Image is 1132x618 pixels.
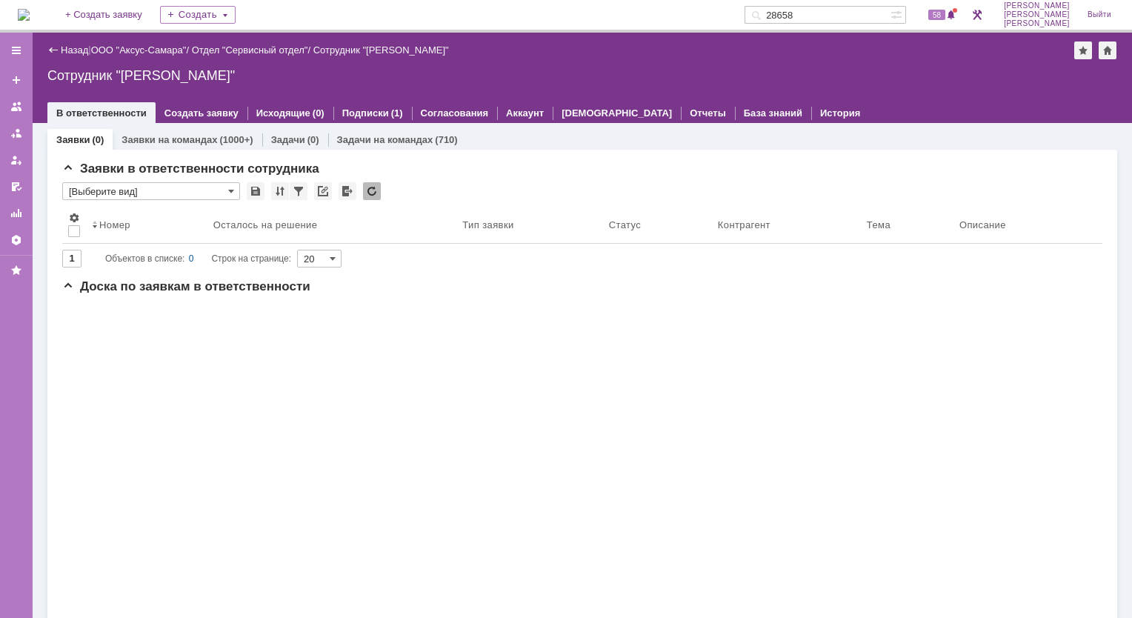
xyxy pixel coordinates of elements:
div: (1000+) [219,134,253,145]
span: [PERSON_NAME] [1004,19,1070,28]
div: Сотрудник "[PERSON_NAME]" [313,44,449,56]
a: Назад [61,44,88,56]
a: Перейти в интерфейс администратора [968,6,986,24]
div: 0 [189,250,194,268]
div: | [88,44,90,55]
a: Отдел "Сервисный отдел" [192,44,308,56]
div: (1) [391,107,403,119]
th: Тема [861,206,953,244]
div: Добавить в избранное [1074,41,1092,59]
a: [DEMOGRAPHIC_DATA] [562,107,672,119]
th: Номер [86,206,207,244]
div: Описание [959,219,1006,230]
span: [PERSON_NAME] [1004,1,1070,10]
span: [PERSON_NAME] [1004,10,1070,19]
div: Тема [867,219,890,230]
span: 58 [928,10,945,20]
a: Аккаунт [506,107,544,119]
div: (0) [307,134,319,145]
div: (710) [435,134,457,145]
th: Статус [603,206,712,244]
div: / [192,44,313,56]
img: logo [18,9,30,21]
span: Заявки в ответственности сотрудника [62,162,319,176]
div: Экспорт списка [339,182,356,200]
div: Сортировка... [271,182,289,200]
a: Мои заявки [4,148,28,172]
a: Подписки [342,107,389,119]
a: В ответственности [56,107,147,119]
a: Заявки на командах [4,95,28,119]
div: Создать [160,6,236,24]
div: Осталось на решение [213,219,318,230]
a: Настройки [4,228,28,252]
div: Сотрудник "[PERSON_NAME]" [47,68,1117,83]
i: Строк на странице: [105,250,291,268]
a: История [820,107,860,119]
a: Создать заявку [164,107,239,119]
div: (0) [92,134,104,145]
span: Расширенный поиск [890,7,905,21]
a: Отчеты [690,107,726,119]
div: Скопировать ссылку на список [314,182,332,200]
a: Мои согласования [4,175,28,199]
a: Задачи на командах [337,134,433,145]
a: ООО "Аксус-Самара" [91,44,187,56]
a: Заявки [56,134,90,145]
div: Сделать домашней страницей [1099,41,1116,59]
span: Объектов в списке: [105,253,184,264]
span: Настройки [68,212,80,224]
div: / [91,44,192,56]
a: Согласования [421,107,489,119]
a: Перейти на домашнюю страницу [18,9,30,21]
div: Фильтрация... [290,182,307,200]
th: Осталось на решение [207,206,457,244]
div: Обновлять список [363,182,381,200]
a: Заявки на командах [121,134,217,145]
div: Статус [609,219,641,230]
div: Контрагент [718,219,770,230]
div: Номер [99,219,130,230]
div: Сохранить вид [247,182,264,200]
a: Отчеты [4,202,28,225]
th: Контрагент [712,206,861,244]
a: Заявки в моей ответственности [4,122,28,145]
div: (0) [313,107,324,119]
a: Задачи [271,134,305,145]
a: Исходящие [256,107,310,119]
a: База знаний [744,107,802,119]
a: Создать заявку [4,68,28,92]
span: Доска по заявкам в ответственности [62,279,310,293]
div: Тип заявки [462,219,513,230]
th: Тип заявки [456,206,602,244]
